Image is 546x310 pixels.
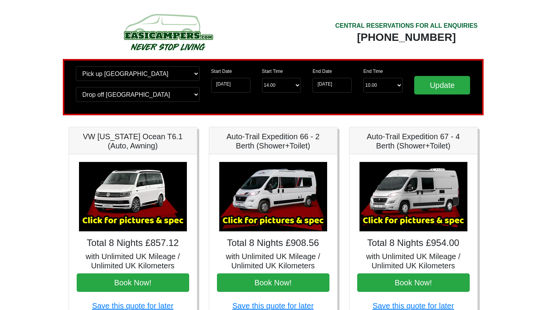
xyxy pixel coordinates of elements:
[77,238,189,249] h4: Total 8 Nights £857.12
[79,162,187,231] img: VW California Ocean T6.1 (Auto, Awning)
[357,252,470,270] h5: with Unlimited UK Mileage / Unlimited UK Kilometers
[219,162,327,231] img: Auto-Trail Expedition 66 - 2 Berth (Shower+Toilet)
[211,78,250,93] input: Start Date
[414,76,470,94] input: Update
[312,78,352,93] input: Return Date
[95,11,241,53] img: campers-checkout-logo.png
[360,162,467,231] img: Auto-Trail Expedition 67 - 4 Berth (Shower+Toilet)
[312,68,332,75] label: End Date
[217,252,329,270] h5: with Unlimited UK Mileage / Unlimited UK Kilometers
[363,68,383,75] label: End Time
[262,68,283,75] label: Start Time
[211,68,232,75] label: Start Date
[92,302,173,310] a: Save this quote for later
[217,273,329,292] button: Book Now!
[373,302,454,310] a: Save this quote for later
[77,273,189,292] button: Book Now!
[357,238,470,249] h4: Total 8 Nights £954.00
[357,132,470,150] h5: Auto-Trail Expedition 67 - 4 Berth (Shower+Toilet)
[357,273,470,292] button: Book Now!
[217,238,329,249] h4: Total 8 Nights £908.56
[335,30,478,44] div: [PHONE_NUMBER]
[232,302,314,310] a: Save this quote for later
[77,252,189,270] h5: with Unlimited UK Mileage / Unlimited UK Kilometers
[335,21,478,30] div: CENTRAL RESERVATIONS FOR ALL ENQUIRIES
[217,132,329,150] h5: Auto-Trail Expedition 66 - 2 Berth (Shower+Toilet)
[77,132,189,150] h5: VW [US_STATE] Ocean T6.1 (Auto, Awning)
